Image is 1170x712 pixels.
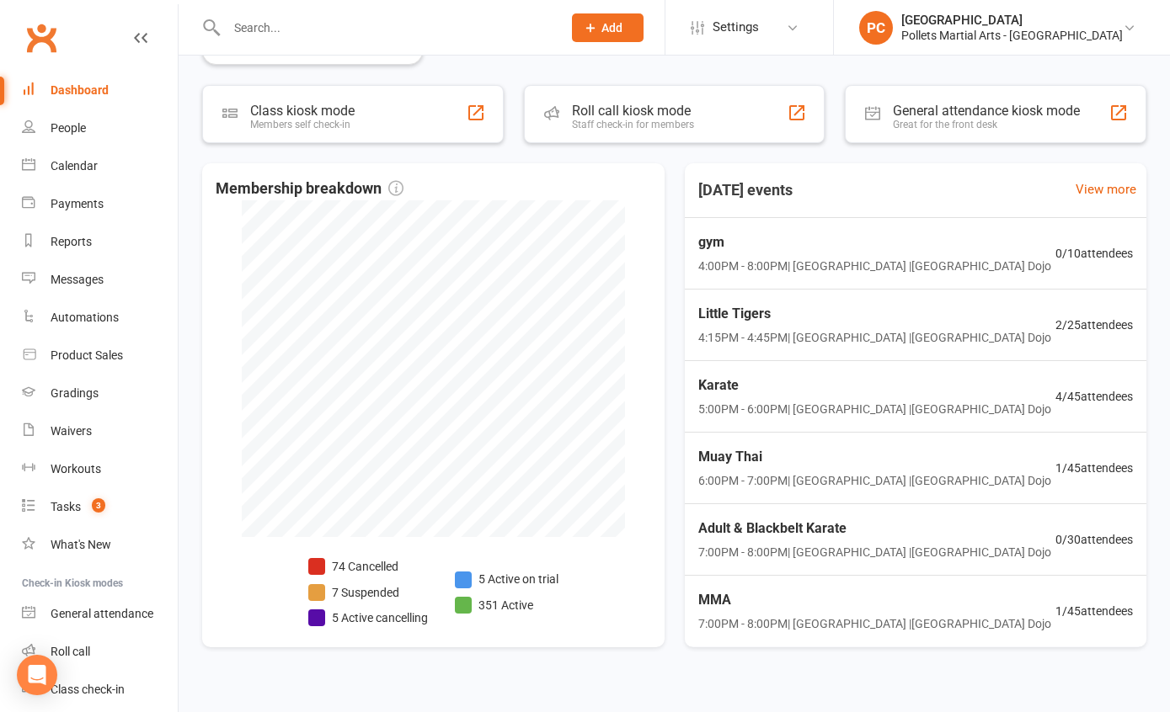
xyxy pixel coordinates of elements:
[51,683,125,696] div: Class check-in
[308,583,428,602] li: 7 Suspended
[250,119,355,130] div: Members self check-in
[572,119,694,130] div: Staff check-in for members
[51,83,109,97] div: Dashboard
[698,471,1051,490] span: 6:00PM - 7:00PM | [GEOGRAPHIC_DATA] | [GEOGRAPHIC_DATA] Dojo
[698,400,1051,418] span: 5:00PM - 6:00PM | [GEOGRAPHIC_DATA] | [GEOGRAPHIC_DATA] Dojo
[22,450,178,488] a: Workouts
[20,17,62,59] a: Clubworx
[22,109,178,147] a: People
[572,103,694,119] div: Roll call kiosk mode
[901,28,1123,43] div: Pollets Martial Arts - [GEOGRAPHIC_DATA]
[859,11,893,45] div: PC
[698,375,1051,396] span: Karate
[22,412,178,450] a: Waivers
[51,645,90,658] div: Roll call
[51,235,92,248] div: Reports
[22,671,178,709] a: Class kiosk mode
[1055,316,1133,334] span: 2 / 25 attendees
[51,386,99,400] div: Gradings
[22,337,178,375] a: Product Sales
[51,311,119,324] div: Automations
[92,498,105,513] span: 3
[51,500,81,513] div: Tasks
[22,633,178,671] a: Roll call
[22,375,178,412] a: Gradings
[1055,387,1133,406] span: 4 / 45 attendees
[698,328,1051,347] span: 4:15PM - 4:45PM | [GEOGRAPHIC_DATA] | [GEOGRAPHIC_DATA] Dojo
[1055,459,1133,477] span: 1 / 45 attendees
[713,8,759,46] span: Settings
[572,13,644,42] button: Add
[17,655,57,695] div: Open Intercom Messenger
[22,488,178,526] a: Tasks 3
[51,538,111,551] div: What's New
[51,348,123,362] div: Product Sales
[698,518,1051,539] span: Adult & Blackbelt Karate
[1076,179,1136,199] a: View more
[698,614,1051,633] span: 7:00PM - 8:00PM | [GEOGRAPHIC_DATA] | [GEOGRAPHIC_DATA] Dojo
[51,607,153,620] div: General attendance
[22,261,178,299] a: Messages
[22,72,178,109] a: Dashboard
[698,446,1051,468] span: Muay Thai
[22,185,178,223] a: Payments
[308,557,428,576] li: 74 Cancelled
[1055,530,1133,549] span: 0 / 30 attendees
[455,596,558,614] li: 351 Active
[685,175,806,205] h3: [DATE] events
[222,16,550,40] input: Search...
[22,299,178,337] a: Automations
[1055,602,1133,620] span: 1 / 45 attendees
[51,121,86,135] div: People
[51,159,98,173] div: Calendar
[698,589,1051,611] span: MMA
[308,608,428,627] li: 5 Active cancelling
[1055,244,1133,263] span: 0 / 10 attendees
[51,424,92,438] div: Waivers
[22,147,178,185] a: Calendar
[901,13,1123,28] div: [GEOGRAPHIC_DATA]
[455,570,558,588] li: 5 Active on trial
[893,103,1080,119] div: General attendance kiosk mode
[601,21,622,35] span: Add
[22,526,178,564] a: What's New
[698,543,1051,561] span: 7:00PM - 8:00PM | [GEOGRAPHIC_DATA] | [GEOGRAPHIC_DATA] Dojo
[216,177,403,201] span: Membership breakdown
[698,257,1051,275] span: 4:00PM - 8:00PM | [GEOGRAPHIC_DATA] | [GEOGRAPHIC_DATA] Dojo
[893,119,1080,130] div: Great for the front desk
[250,103,355,119] div: Class kiosk mode
[698,303,1051,325] span: Little Tigers
[698,231,1051,253] span: gym
[22,595,178,633] a: General attendance kiosk mode
[22,223,178,261] a: Reports
[51,462,101,476] div: Workouts
[51,273,104,286] div: Messages
[51,197,104,210] div: Payments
